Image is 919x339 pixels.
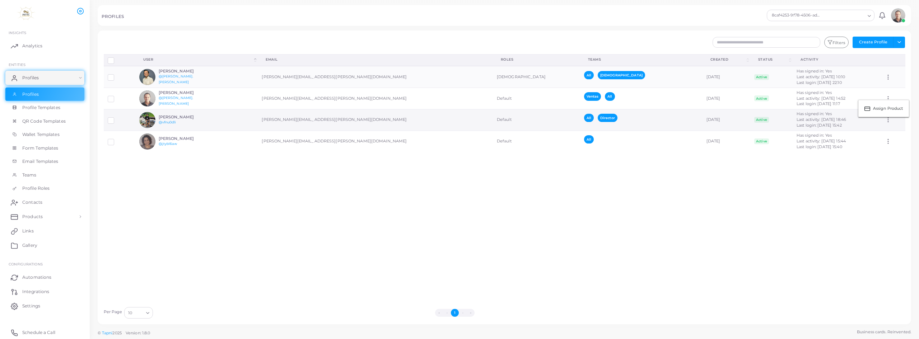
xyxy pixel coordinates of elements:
[797,69,832,74] span: Has signed in: Yes
[5,128,84,141] a: Wallet Templates
[22,43,42,49] span: Analytics
[22,329,55,336] span: Schedule a Call
[5,71,84,85] a: Profiles
[22,145,59,151] span: Form Templates
[5,209,84,224] a: Products
[104,54,136,66] th: Row-selection
[797,144,842,149] span: Last login: [DATE] 15:40
[133,309,143,317] input: Search for option
[754,74,769,80] span: Active
[9,262,43,266] span: Configurations
[22,274,51,281] span: Automations
[5,299,84,313] a: Settings
[501,57,572,62] div: Roles
[22,242,37,249] span: Gallery
[588,57,695,62] div: Teams
[22,75,39,81] span: Profiles
[5,155,84,168] a: Email Templates
[5,195,84,209] a: Contacts
[159,96,193,105] a: @[PERSON_NAME].[PERSON_NAME]
[797,111,832,116] span: Has signed in: Yes
[853,37,894,48] button: Create Profile
[22,199,42,206] span: Contacts
[139,69,155,85] img: avatar
[22,288,49,295] span: Integrations
[797,80,842,85] span: Last login: [DATE] 22:10
[258,131,493,152] td: [PERSON_NAME][EMAIL_ADDRESS][PERSON_NAME][DOMAIN_NAME]
[797,90,832,95] span: Has signed in: Yes
[598,71,645,79] span: [DEMOGRAPHIC_DATA]
[5,101,84,114] a: Profile Templates
[6,7,46,20] img: logo
[128,309,132,317] span: 10
[889,8,907,23] a: avatar
[159,136,211,141] h6: [PERSON_NAME]
[5,39,84,53] a: Analytics
[104,309,122,315] label: Per Page
[258,66,493,88] td: [PERSON_NAME][EMAIL_ADDRESS][PERSON_NAME][DOMAIN_NAME]
[258,109,493,131] td: [PERSON_NAME][EMAIL_ADDRESS][PERSON_NAME][DOMAIN_NAME]
[703,131,750,152] td: [DATE]
[159,69,211,74] h6: [PERSON_NAME]
[155,309,755,317] ul: Pagination
[797,133,832,138] span: Has signed in: Yes
[797,123,842,128] span: Last login: [DATE] 15:42
[758,57,788,62] div: Status
[767,10,874,21] div: Search for option
[22,131,60,138] span: Wallet Templates
[797,74,845,79] span: Last activity: [DATE] 10:10
[5,88,84,101] a: Profiles
[754,95,769,101] span: Active
[5,141,84,155] a: Form Templates
[873,106,903,112] span: Assign Product
[754,117,769,123] span: Active
[102,330,113,335] a: Tapni
[451,309,459,317] button: Go to page 1
[159,115,211,119] h6: [PERSON_NAME]
[605,92,615,100] span: All
[710,57,745,62] div: Created
[857,329,911,335] span: Business cards. Reinvented.
[22,118,66,124] span: QR Code Templates
[126,330,150,335] span: Version: 1.8.0
[5,168,84,182] a: Teams
[493,109,580,131] td: Default
[584,135,594,143] span: All
[493,88,580,109] td: Default
[584,114,594,122] span: All
[258,88,493,109] td: [PERSON_NAME][EMAIL_ADDRESS][PERSON_NAME][DOMAIN_NAME]
[797,96,845,101] span: Last activity: [DATE] 14:52
[801,57,873,62] div: activity
[22,185,50,192] span: Profile Roles
[797,117,846,122] span: Last activity: [DATE] 18:46
[824,11,865,19] input: Search for option
[5,270,84,284] a: Automations
[98,330,150,336] span: ©
[584,92,601,100] span: Ventas
[5,182,84,195] a: Profile Roles
[754,138,769,144] span: Active
[22,228,34,234] span: Links
[891,8,905,23] img: avatar
[266,57,485,62] div: Email
[22,104,60,111] span: Profile Templates
[159,120,176,124] a: @vfnu0d1i
[5,114,84,128] a: QR Code Templates
[139,90,155,107] img: avatar
[159,142,177,146] a: @jtybl6aw
[5,284,84,299] a: Integrations
[139,112,155,128] img: avatar
[139,133,155,150] img: avatar
[703,88,750,109] td: [DATE]
[112,330,121,336] span: 2025
[797,138,846,143] span: Last activity: [DATE] 15:44
[5,238,84,253] a: Gallery
[881,54,905,66] th: Action
[5,224,84,238] a: Links
[797,101,840,106] span: Last login: [DATE] 11:17
[124,307,153,319] div: Search for option
[493,131,580,152] td: Default
[598,114,617,122] span: Director
[22,303,40,309] span: Settings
